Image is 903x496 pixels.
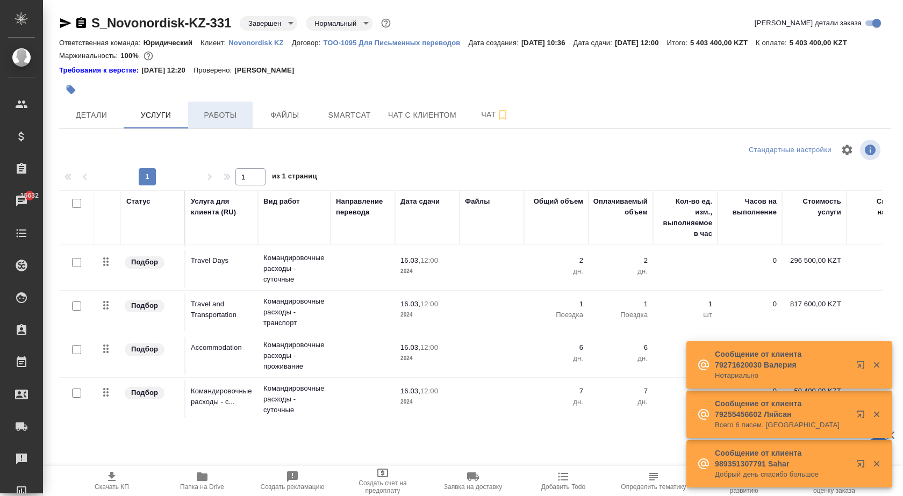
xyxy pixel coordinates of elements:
[228,39,291,47] p: Novonordisk KZ
[420,387,438,395] p: 12:00
[690,39,756,47] p: 5 403 400,00 KZT
[59,17,72,30] button: Скопировать ссылку для ЯМессенджера
[850,354,876,380] button: Открыть в новой вкладке
[323,39,468,47] p: ТОО-1095 Для Письменных переводов
[306,16,372,31] div: Завершен
[529,386,583,397] p: 7
[715,370,849,381] p: Нотариально
[400,387,420,395] p: 16.03,
[594,342,648,353] p: 6
[850,404,876,429] button: Открыть в новой вкладке
[755,18,862,28] span: [PERSON_NAME] детали заказа
[234,65,302,76] p: [PERSON_NAME]
[66,109,117,122] span: Детали
[715,469,849,480] p: Добрый день спасибо большое
[191,255,253,266] p: Travel Days
[200,39,228,47] p: Клиент:
[787,255,841,266] p: 296 500,00 KZT
[469,108,521,121] span: Чат
[130,109,182,122] span: Услуги
[195,109,246,122] span: Работы
[191,386,253,407] p: Командировочные расходы - с...
[658,299,712,310] p: 1
[865,409,887,419] button: Закрыть
[400,256,420,264] p: 16.03,
[400,196,440,207] div: Дата сдачи
[534,196,583,207] div: Общий объем
[59,65,141,76] div: Нажми, чтобы открыть папку с инструкцией
[715,349,849,370] p: Сообщение от клиента 79271620030 Валерия
[594,299,648,310] p: 1
[59,52,120,60] p: Маржинальность:
[193,65,235,76] p: Проверено:
[574,39,615,47] p: Дата сдачи:
[400,343,420,351] p: 16.03,
[272,170,317,185] span: из 1 страниц
[715,420,849,430] p: Всего 6 писем. [GEOGRAPHIC_DATA]
[131,300,158,311] p: Подбор
[144,39,200,47] p: Юридический
[529,299,583,310] p: 1
[468,39,521,47] p: Дата создания:
[240,16,297,31] div: Завершен
[746,142,834,159] div: split button
[14,190,45,201] span: 15632
[292,39,324,47] p: Договор:
[593,196,648,218] div: Оплачиваемый объем
[594,310,648,320] p: Поездка
[529,266,583,277] p: дн.
[323,38,468,47] a: ТОО-1095 Для Письменных переводов
[126,196,150,207] div: Статус
[865,360,887,370] button: Закрыть
[59,65,141,76] a: Требования к верстке:
[594,353,648,364] p: дн.
[715,398,849,420] p: Сообщение от клиента 79255456602 Ляйсан
[400,300,420,308] p: 16.03,
[400,397,454,407] p: 2024
[756,39,790,47] p: К оплате:
[263,383,325,415] p: Командировочные расходы - суточные
[263,296,325,328] p: Командировочные расходы - транспорт
[400,353,454,364] p: 2024
[658,310,712,320] p: шт
[420,256,438,264] p: 12:00
[91,16,231,30] a: S_Novonordisk-KZ-331
[594,397,648,407] p: дн.
[388,109,456,122] span: Чат с клиентом
[324,109,375,122] span: Smartcat
[529,353,583,364] p: дн.
[400,266,454,277] p: 2024
[529,342,583,353] p: 6
[667,39,690,47] p: Итого:
[718,337,782,375] td: 0
[723,196,777,218] div: Часов на выполнение
[715,448,849,469] p: Сообщение от клиента 989351307791 Sahar
[400,310,454,320] p: 2024
[59,39,144,47] p: Ответственная команда:
[420,343,438,351] p: 12:00
[718,293,782,331] td: 0
[263,340,325,372] p: Командировочные расходы - проживание
[860,140,883,160] span: Посмотреть информацию
[245,19,284,28] button: Завершен
[191,299,253,320] p: Travel and Transportation
[131,344,158,355] p: Подбор
[865,459,887,469] button: Закрыть
[141,49,155,63] button: 0.00 KZT;
[311,19,360,28] button: Нормальный
[59,78,83,102] button: Добавить тэг
[191,342,253,353] p: Accommodation
[75,17,88,30] button: Скопировать ссылку
[594,266,648,277] p: дн.
[790,39,855,47] p: 5 403 400,00 KZT
[529,310,583,320] p: Поездка
[787,299,841,310] p: 817 600,00 KZT
[420,300,438,308] p: 12:00
[594,386,648,397] p: 7
[263,253,325,285] p: Командировочные расходы - суточные
[787,196,841,218] div: Стоимость услуги
[850,453,876,479] button: Открыть в новой вкладке
[529,255,583,266] p: 2
[718,250,782,287] td: 0
[529,397,583,407] p: дн.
